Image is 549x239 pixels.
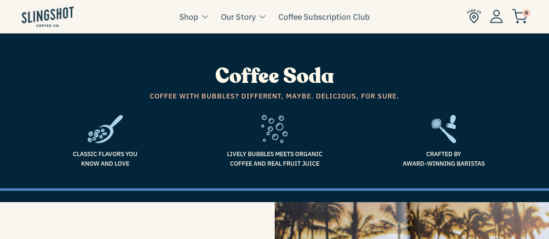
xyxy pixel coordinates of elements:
a: 0 [512,11,527,22]
a: Coffee Subscription Club [278,10,370,23]
img: Find Us [467,9,481,23]
span: Classic flavors you know and love [27,149,184,169]
span: Crafted by Award-Winning Baristas [366,149,522,169]
img: fizz-1636557709766.svg [261,115,288,143]
img: frame2-1635783918803.svg [431,115,456,143]
a: Shop [179,10,198,23]
span: Lively bubbles meets organic coffee and real fruit juice [197,149,353,169]
img: cart [512,9,527,23]
img: Account [490,10,503,23]
img: frame1-1635784469953.svg [88,115,123,143]
span: 0 [523,9,530,17]
span: Coffee Soda [215,62,334,90]
a: Our Story [221,10,256,23]
span: Coffee with bubbles? Different, maybe. Delicious, for sure. [27,91,522,102]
